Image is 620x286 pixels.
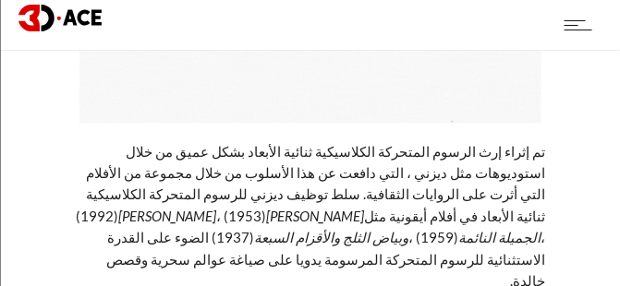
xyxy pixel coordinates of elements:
[18,5,102,31] img: logo dark
[459,229,541,245] em: الجميلة النائمة
[255,229,409,245] em: وبياض الثلج والأقزام السبعة
[119,208,217,224] em: [PERSON_NAME]
[267,208,365,224] em: [PERSON_NAME]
